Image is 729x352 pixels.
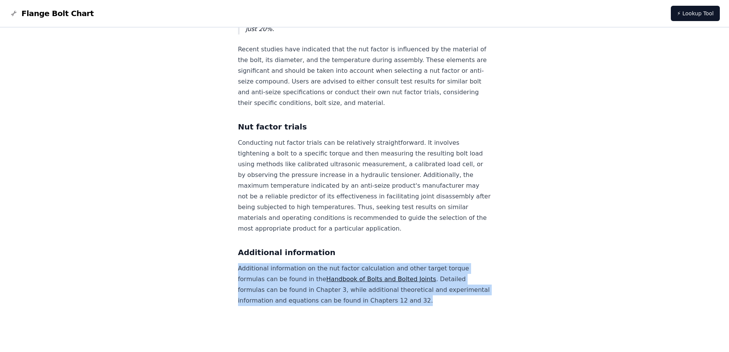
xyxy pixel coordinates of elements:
[238,263,491,306] p: Additional information on the nut factor calculation and other target torque formulas can be foun...
[21,8,94,19] span: Flange Bolt Chart
[238,44,491,108] p: Recent studies have indicated that the nut factor is influenced by the material of the bolt, its ...
[238,121,491,133] h3: Nut factor trials
[671,6,720,21] a: ⚡ Lookup Tool
[9,8,94,19] a: Flange Bolt Chart LogoFlange Bolt Chart
[9,9,18,18] img: Flange Bolt Chart Logo
[238,138,491,234] p: Conducting nut factor trials can be relatively straightforward. It involves tightening a bolt to ...
[238,246,491,259] h3: Additional information
[326,275,436,283] a: Handbook of Bolts and Bolted Joints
